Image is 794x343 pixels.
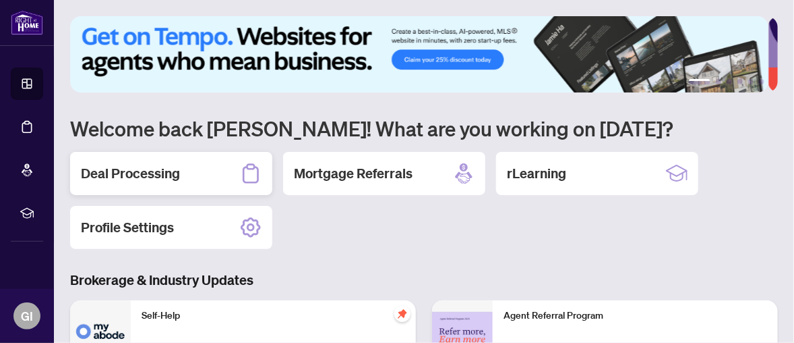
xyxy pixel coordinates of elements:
[689,79,710,84] button: 1
[727,79,732,84] button: 3
[394,306,410,322] span: pushpin
[294,164,413,183] h2: Mortgage Referrals
[716,79,721,84] button: 2
[11,10,43,35] img: logo
[748,79,754,84] button: 5
[70,16,768,93] img: Slide 0
[737,79,743,84] button: 4
[747,296,787,336] button: Open asap
[21,307,33,325] span: GI
[70,115,778,141] h1: Welcome back [PERSON_NAME]! What are you working on [DATE]?
[142,309,405,323] p: Self-Help
[507,164,566,183] h2: rLearning
[759,79,764,84] button: 6
[503,309,767,323] p: Agent Referral Program
[81,164,180,183] h2: Deal Processing
[81,218,174,237] h2: Profile Settings
[70,271,778,290] h3: Brokerage & Industry Updates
